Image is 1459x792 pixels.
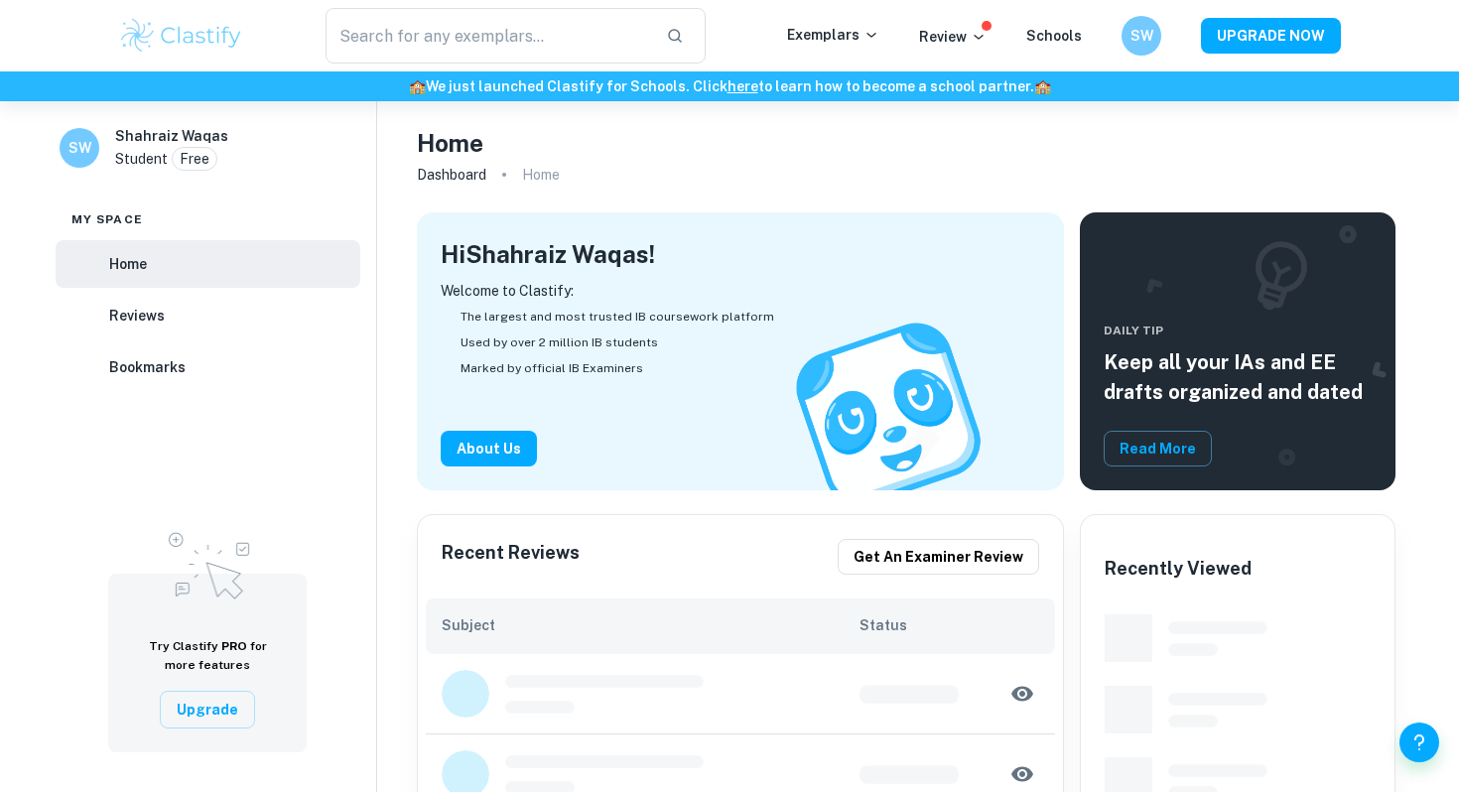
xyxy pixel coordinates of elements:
[1105,555,1252,583] h6: Recently Viewed
[115,148,168,170] p: Student
[56,343,360,391] a: Bookmarks
[56,292,360,339] a: Reviews
[71,210,143,228] span: My space
[160,691,255,728] button: Upgrade
[1104,431,1212,466] button: Read More
[461,359,643,377] span: Marked by official IB Examiners
[860,614,1039,636] h6: Status
[417,161,486,189] a: Dashboard
[1399,723,1439,762] button: Help and Feedback
[109,356,186,378] h6: Bookmarks
[1034,78,1051,94] span: 🏫
[522,164,560,186] p: Home
[442,614,861,636] h6: Subject
[118,16,244,56] img: Clastify logo
[417,125,483,161] h4: Home
[1104,322,1372,339] span: Daily Tip
[461,333,658,351] span: Used by over 2 million IB students
[442,539,580,575] h6: Recent Reviews
[728,78,758,94] a: here
[461,308,774,326] span: The largest and most trusted IB coursework platform
[115,125,228,147] h6: Shahraiz Waqas
[1026,28,1082,44] a: Schools
[4,75,1455,97] h6: We just launched Clastify for Schools. Click to learn how to become a school partner.
[109,253,147,275] h6: Home
[326,8,650,64] input: Search for any exemplars...
[56,240,360,288] a: Home
[409,78,426,94] span: 🏫
[441,280,1040,302] p: Welcome to Clastify:
[1104,347,1372,407] h5: Keep all your IAs and EE drafts organized and dated
[1201,18,1341,54] button: UPGRADE NOW
[838,539,1039,575] button: Get an examiner review
[132,637,283,675] h6: Try Clastify for more features
[68,137,91,159] h6: SW
[441,236,655,272] h4: Hi Shahraiz Waqas !
[787,24,879,46] p: Exemplars
[109,305,165,327] h6: Reviews
[919,26,987,48] p: Review
[441,431,537,466] button: About Us
[180,148,209,170] p: Free
[221,639,247,653] span: PRO
[158,520,257,605] img: Upgrade to Pro
[1122,16,1161,56] button: SW
[1130,25,1153,47] h6: SW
